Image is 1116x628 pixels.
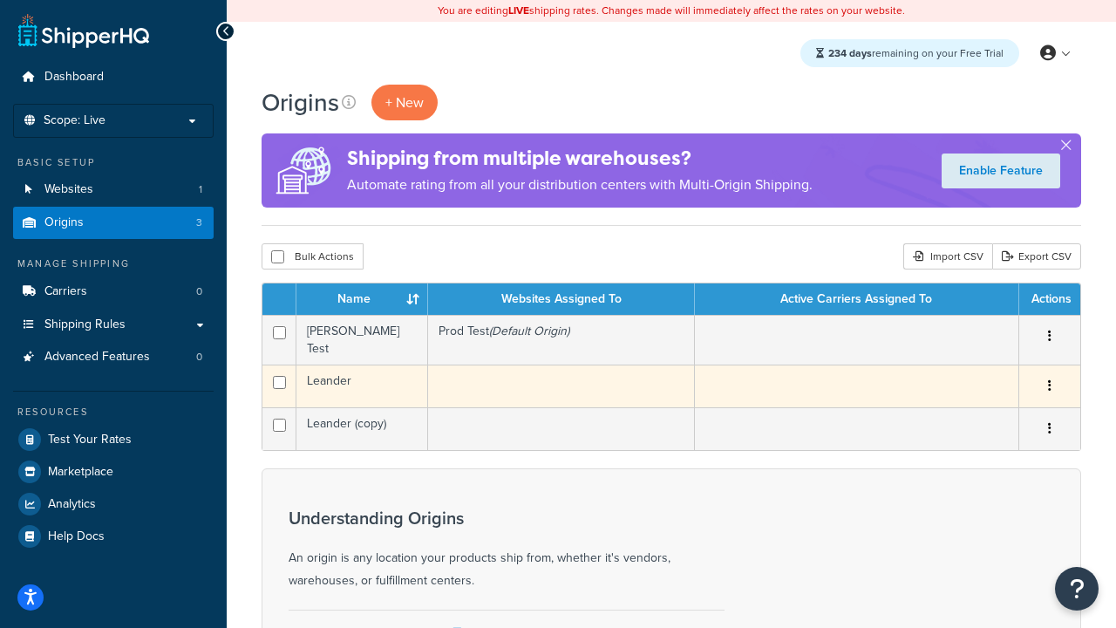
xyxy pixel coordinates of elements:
span: 0 [196,350,202,365]
th: Name : activate to sort column ascending [296,283,428,315]
span: Origins [44,215,84,230]
a: Export CSV [992,243,1081,270]
i: (Default Origin) [489,322,569,340]
th: Active Carriers Assigned To [695,283,1019,315]
span: Marketplace [48,465,113,480]
td: Leander (copy) [296,407,428,450]
div: Import CSV [903,243,992,270]
li: Websites [13,174,214,206]
span: Analytics [48,497,96,512]
div: An origin is any location your products ship from, whether it's vendors, warehouses, or fulfillme... [289,509,725,592]
a: Test Your Rates [13,424,214,455]
li: Origins [13,207,214,239]
td: Leander [296,365,428,407]
span: 3 [196,215,202,230]
li: Advanced Features [13,341,214,373]
span: Scope: Live [44,113,105,128]
span: Help Docs [48,529,105,544]
a: Shipping Rules [13,309,214,341]
div: Manage Shipping [13,256,214,271]
button: Bulk Actions [262,243,364,270]
a: Carriers 0 [13,276,214,308]
h3: Understanding Origins [289,509,725,528]
div: remaining on your Free Trial [800,39,1019,67]
span: 0 [196,284,202,299]
p: Automate rating from all your distribution centers with Multi-Origin Shipping. [347,173,813,197]
a: Enable Feature [942,154,1060,188]
h1: Origins [262,85,339,119]
a: + New [371,85,438,120]
a: Origins 3 [13,207,214,239]
span: 1 [199,182,202,197]
th: Actions [1019,283,1080,315]
a: Advanced Features 0 [13,341,214,373]
th: Websites Assigned To [428,283,695,315]
a: Help Docs [13,521,214,552]
h4: Shipping from multiple warehouses? [347,144,813,173]
td: [PERSON_NAME] Test [296,315,428,365]
div: Resources [13,405,214,420]
span: Websites [44,182,93,197]
span: Dashboard [44,70,104,85]
a: ShipperHQ Home [18,13,149,48]
a: Analytics [13,488,214,520]
td: Prod Test [428,315,695,365]
button: Open Resource Center [1055,567,1099,611]
span: Test Your Rates [48,433,132,447]
div: Basic Setup [13,155,214,170]
span: Advanced Features [44,350,150,365]
strong: 234 days [828,45,872,61]
img: ad-origins-multi-dfa493678c5a35abed25fd24b4b8a3fa3505936ce257c16c00bdefe2f3200be3.png [262,133,347,208]
a: Marketplace [13,456,214,488]
b: LIVE [508,3,529,18]
span: Carriers [44,284,87,299]
span: + New [385,92,424,113]
a: Websites 1 [13,174,214,206]
span: Shipping Rules [44,317,126,332]
a: Dashboard [13,61,214,93]
li: Carriers [13,276,214,308]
